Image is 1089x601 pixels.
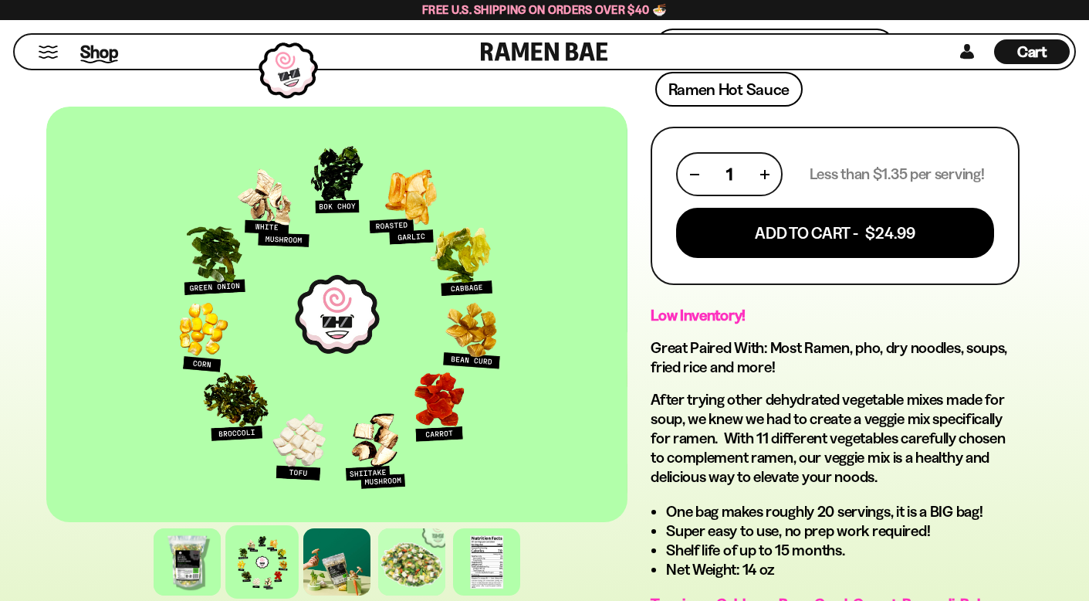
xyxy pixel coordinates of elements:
[80,40,118,63] span: Shop
[651,306,746,324] strong: Low Inventory!
[422,2,667,17] span: Free U.S. Shipping on Orders over $40 🍜
[666,521,1020,541] li: Super easy to use, no prep work required!
[38,46,59,59] button: Mobile Menu Trigger
[666,541,1020,560] li: Shelf life of up to 15 months.
[676,208,994,258] button: Add To Cart - $24.99
[726,165,732,184] span: 1
[994,35,1070,69] div: Cart
[651,390,1020,487] p: After trying other dehydrated vegetable mixes made for soup, we knew we had to create a veggie mi...
[655,72,803,107] a: Ramen Hot Sauce
[1017,42,1047,61] span: Cart
[666,560,1020,579] li: Net Weight: 14 oz
[666,502,1020,521] li: One bag makes roughly 20 servings, it is a BIG bag!
[651,338,1020,377] h2: Great Paired With: Most Ramen, pho, dry noodles, soups, fried rice and more!
[80,38,118,65] a: Shop
[810,165,985,184] p: Less than $1.35 per serving!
